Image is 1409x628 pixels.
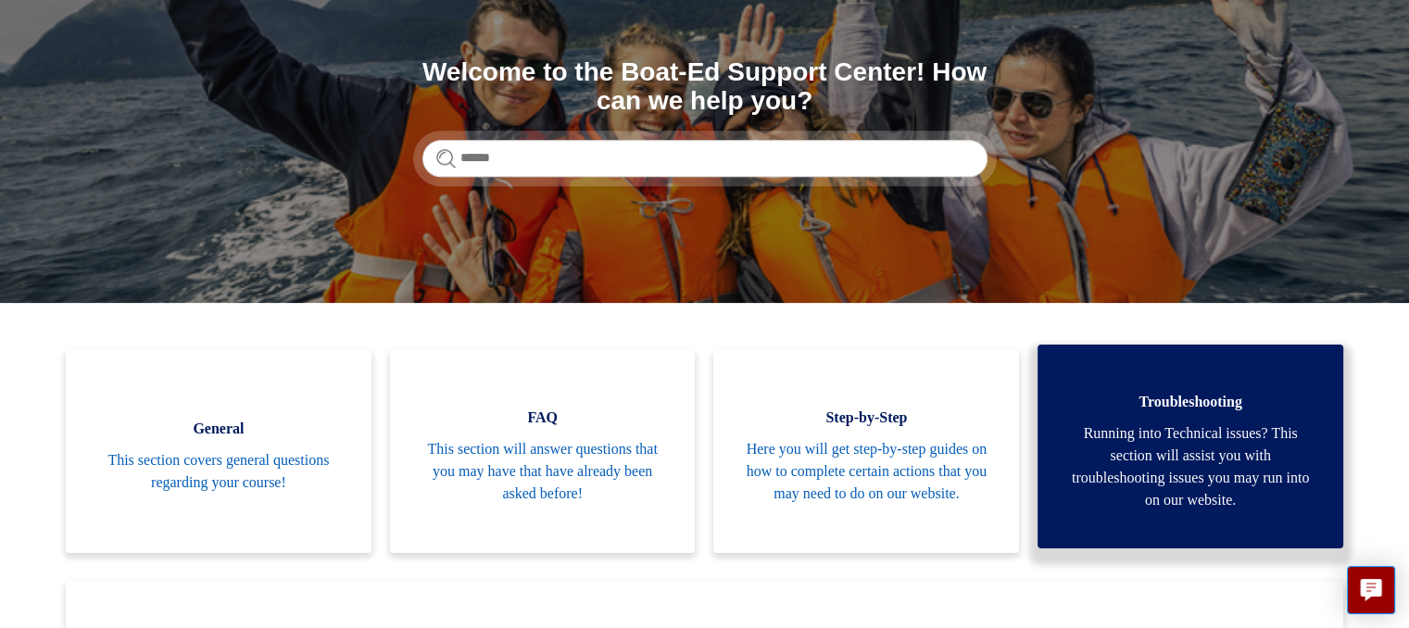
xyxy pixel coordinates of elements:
a: General This section covers general questions regarding your course! [66,349,371,553]
a: FAQ This section will answer questions that you may have that have already been asked before! [390,349,696,553]
span: Troubleshooting [1065,391,1315,413]
span: FAQ [418,407,668,429]
span: Running into Technical issues? This section will assist you with troubleshooting issues you may r... [1065,422,1315,511]
input: Search [422,140,988,177]
button: Live chat [1347,566,1395,614]
span: This section will answer questions that you may have that have already been asked before! [418,438,668,505]
span: Here you will get step-by-step guides on how to complete certain actions that you may need to do ... [741,438,991,505]
span: General [94,418,344,440]
span: Step-by-Step [741,407,991,429]
a: Troubleshooting Running into Technical issues? This section will assist you with troubleshooting ... [1038,345,1343,548]
a: Step-by-Step Here you will get step-by-step guides on how to complete certain actions that you ma... [713,349,1019,553]
h1: Welcome to the Boat-Ed Support Center! How can we help you? [422,58,988,116]
span: This section covers general questions regarding your course! [94,449,344,494]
